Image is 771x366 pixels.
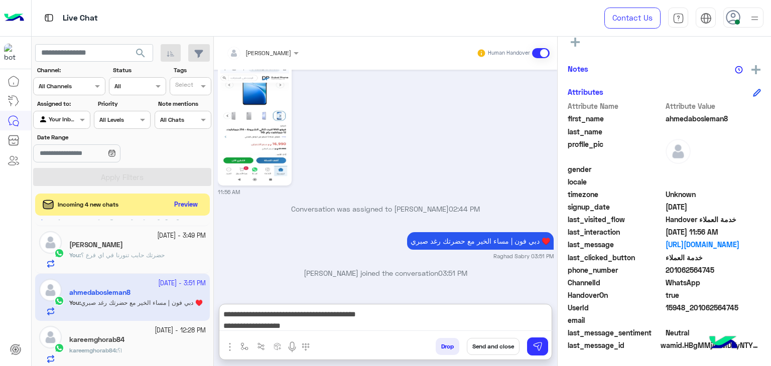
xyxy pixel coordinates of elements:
span: null [666,176,761,187]
span: Attribute Value [666,101,761,111]
p: [PERSON_NAME] joined the conversation [218,268,554,278]
span: null [666,315,761,325]
span: ؟! [117,346,122,354]
span: 15948_201062564745 [666,302,761,313]
label: Date Range [37,133,150,142]
span: last_message_sentiment [568,327,664,338]
label: Tags [174,66,210,75]
label: Assigned to: [37,99,89,108]
img: Logo [4,8,24,29]
span: HandoverOn [568,290,664,300]
span: 2025-10-13T08:49:52.445Z [666,202,761,212]
img: send message [533,341,543,351]
span: last_message [568,239,664,250]
img: defaultAdmin.png [39,231,62,254]
span: ahmedabosleman8 [666,113,761,124]
h6: Notes [568,64,588,73]
button: Trigger scenario [253,338,270,354]
img: make a call [302,343,310,351]
span: Incoming 4 new chats [58,200,118,209]
span: wamid.HBgMMjAxMDYyNTY0NzQ1FQIAEhggQUM4OUIyMDFDQ0U2NUZDRjYzODczQjg4NTZBMTFDRDgA [661,340,761,350]
img: select flow [240,342,248,350]
span: null [666,164,761,174]
span: gender [568,164,664,174]
img: 1497575331584005.jpg [220,61,289,183]
img: notes [735,66,743,74]
span: [PERSON_NAME] [245,49,291,57]
span: ChannelId [568,277,664,288]
img: Trigger scenario [257,342,265,350]
p: Conversation was assigned to [PERSON_NAME] [218,204,554,214]
button: Preview [170,198,202,212]
span: 02:44 PM [449,205,480,213]
span: profile_pic [568,139,664,162]
img: defaultAdmin.png [39,326,62,348]
button: Drop [436,338,459,355]
span: You [69,251,79,259]
small: Human Handover [488,49,530,57]
span: UserId [568,302,664,313]
span: خدمة العملاء [666,252,761,263]
span: 2025-10-13T08:56:30.748Z [666,227,761,237]
button: search [128,44,153,66]
span: last_name [568,126,664,137]
img: hulul-logo.png [706,326,741,361]
small: [DATE] - 12:28 PM [155,326,206,335]
img: defaultAdmin.png [666,139,691,164]
small: Raghad Sabry 03:51 PM [493,252,554,260]
button: create order [270,338,286,354]
span: Unknown [666,189,761,200]
img: WhatsApp [54,248,64,258]
span: 03:51 PM [438,269,467,277]
a: [URL][DOMAIN_NAME] [666,239,761,250]
small: 11:56 AM [218,188,240,196]
span: 201062564745 [666,265,761,275]
span: Attribute Name [568,101,664,111]
label: Status [113,66,165,75]
small: [DATE] - 3:49 PM [157,231,206,241]
div: Select [174,80,193,92]
b: : [69,251,81,259]
label: Priority [98,99,150,108]
label: Channel: [37,66,104,75]
span: true [666,290,761,300]
button: select flow [236,338,253,354]
span: timezone [568,189,664,200]
img: tab [43,12,55,24]
span: email [568,315,664,325]
span: 0 [666,327,761,338]
button: Apply Filters [33,168,211,186]
button: Send and close [467,338,520,355]
img: 1403182699927242 [4,44,22,62]
span: first_name [568,113,664,124]
p: Live Chat [63,12,98,25]
img: profile [748,12,761,25]
img: WhatsApp [54,343,64,353]
span: phone_number [568,265,664,275]
a: tab [668,8,688,29]
h5: Abdelrahman Eliwa [69,241,123,249]
b: : [69,346,117,354]
span: last_message_id [568,340,659,350]
span: last_interaction [568,227,664,237]
span: kareemghorab84 [69,346,116,354]
span: search [135,47,147,59]
p: 13/10/2025, 3:51 PM [407,232,554,250]
h5: kareemghorab84 [69,335,124,344]
img: send attachment [224,341,236,353]
span: last_clicked_button [568,252,664,263]
span: locale [568,176,664,187]
h6: Attributes [568,87,603,96]
span: last_visited_flow [568,214,664,225]
img: send voice note [286,341,298,353]
span: حضرتك حابب تنورنا في اي فرع ؟ [81,251,165,259]
label: Note mentions [158,99,210,108]
img: tab [673,13,684,24]
a: Contact Us [604,8,661,29]
img: create order [274,342,282,350]
img: tab [700,13,712,24]
span: signup_date [568,202,664,212]
img: add [751,65,760,74]
span: 2 [666,277,761,288]
span: Handover خدمة العملاء [666,214,761,225]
